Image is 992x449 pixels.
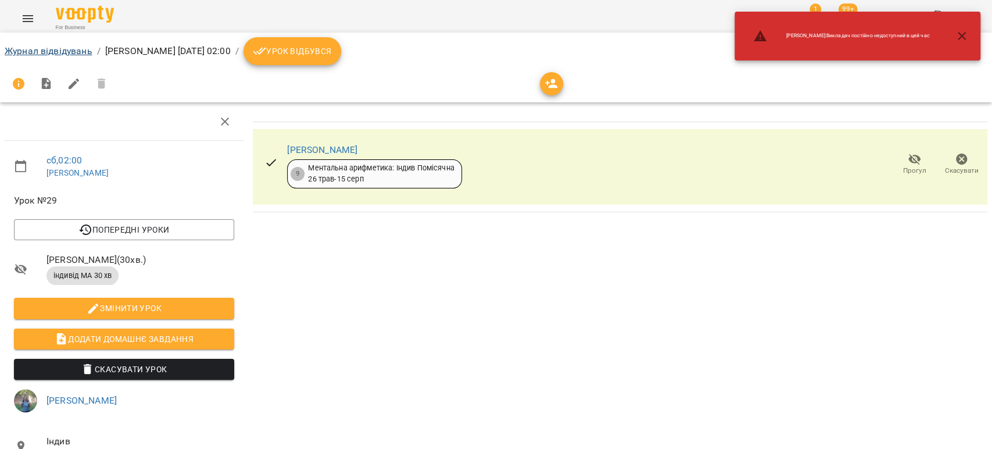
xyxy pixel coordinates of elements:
a: [PERSON_NAME] [287,144,357,155]
p: [PERSON_NAME] [DATE] 02:00 [105,44,231,58]
a: [PERSON_NAME] [46,168,109,177]
img: Voopty Logo [56,6,114,23]
button: Змінити урок [14,298,234,319]
span: Урок №29 [14,194,234,208]
a: сб , 02:00 [46,155,82,166]
span: Попередні уроки [23,223,225,237]
button: Скасувати [938,148,985,181]
span: [PERSON_NAME] ( 30 хв. ) [46,253,234,267]
button: Додати домашнє завдання [14,329,234,350]
span: Скасувати Урок [23,362,225,376]
span: 99+ [839,3,858,15]
span: індивід МА 30 хв [46,270,119,281]
li: [PERSON_NAME] : Викладач постійно недоступний в цей час [744,24,939,48]
span: Індив [46,434,234,448]
span: Додати домашнє завдання [23,332,225,346]
span: Змінити урок [23,301,225,315]
nav: breadcrumb [5,37,987,65]
div: Ментальна арифметика: Індив Помісячна 26 трав - 15 серп [308,163,454,184]
div: 9 [291,167,305,181]
span: Скасувати [945,166,979,176]
span: Урок відбувся [253,44,332,58]
li: / [97,44,101,58]
button: Урок відбувся [243,37,341,65]
span: Прогул [903,166,926,176]
button: Скасувати Урок [14,359,234,380]
a: Журнал відвідувань [5,45,92,56]
span: 1 [810,3,821,15]
a: [PERSON_NAME] [46,395,117,406]
button: Прогул [891,148,938,181]
button: Menu [14,5,42,33]
li: / [235,44,239,58]
img: de1e453bb906a7b44fa35c1e57b3518e.jpg [14,389,37,412]
span: For Business [56,24,114,31]
button: Попередні уроки [14,219,234,240]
